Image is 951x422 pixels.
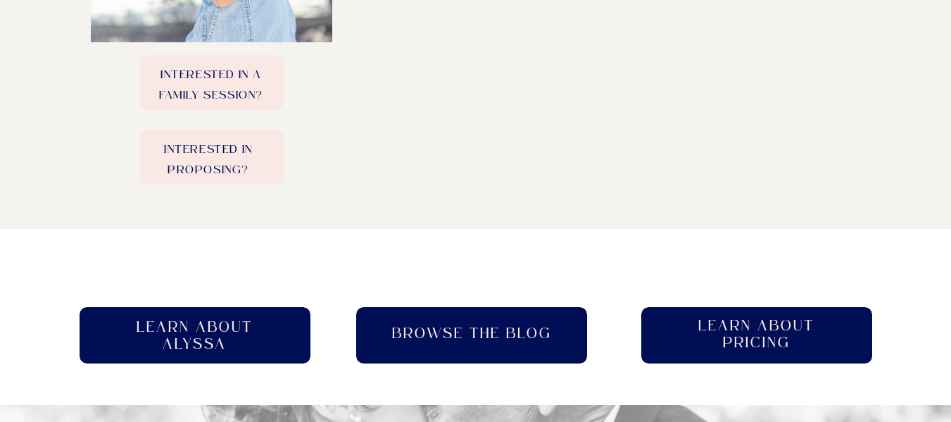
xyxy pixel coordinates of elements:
[125,319,265,352] a: Learn About Alyssa
[140,65,283,99] a: Interested in a family session?
[137,139,280,174] a: Interested in Proposing?
[376,325,568,343] a: Browse the blog
[686,318,828,354] a: Learn About pricing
